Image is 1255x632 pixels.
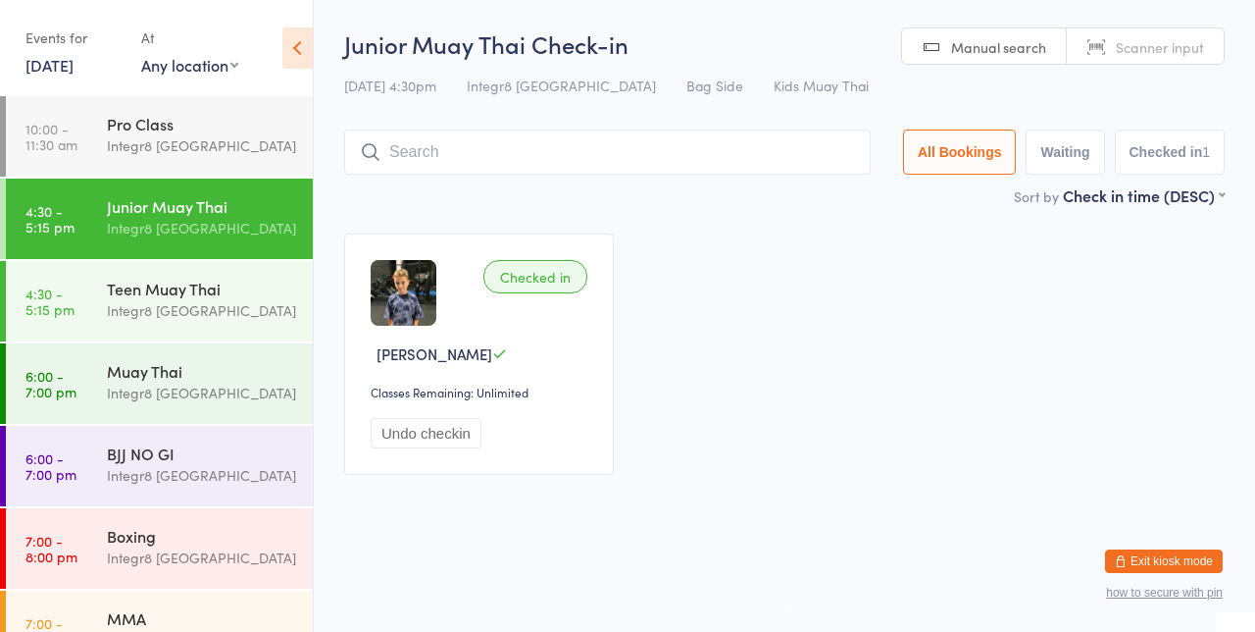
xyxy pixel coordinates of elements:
div: Boxing [107,525,296,547]
a: 7:00 -8:00 pmBoxingIntegr8 [GEOGRAPHIC_DATA] [6,508,313,589]
div: Integr8 [GEOGRAPHIC_DATA] [107,547,296,569]
div: Junior Muay Thai [107,195,296,217]
span: [PERSON_NAME] [376,343,492,364]
button: Waiting [1026,130,1104,175]
input: Search [344,130,871,175]
time: 6:00 - 7:00 pm [25,368,76,399]
div: Classes Remaining: Unlimited [371,384,593,400]
a: 4:30 -5:15 pmTeen Muay ThaiIntegr8 [GEOGRAPHIC_DATA] [6,261,313,342]
a: 4:30 -5:15 pmJunior Muay ThaiIntegr8 [GEOGRAPHIC_DATA] [6,179,313,259]
h2: Junior Muay Thai Check-in [344,27,1225,60]
div: Muay Thai [107,360,296,382]
div: Teen Muay Thai [107,278,296,299]
div: Pro Class [107,113,296,134]
button: Checked in1 [1115,130,1226,175]
a: [DATE] [25,54,74,76]
div: Integr8 [GEOGRAPHIC_DATA] [107,134,296,157]
time: 6:00 - 7:00 pm [25,450,76,482]
div: At [141,22,238,54]
div: Integr8 [GEOGRAPHIC_DATA] [107,217,296,239]
time: 4:30 - 5:15 pm [25,203,75,235]
div: Any location [141,54,238,76]
span: Bag Side [686,76,743,95]
button: Exit kiosk mode [1105,550,1223,573]
button: how to secure with pin [1106,586,1223,600]
span: Manual search [951,37,1046,57]
span: Kids Muay Thai [774,76,869,95]
div: 1 [1202,144,1210,160]
button: All Bookings [903,130,1017,175]
div: MMA [107,607,296,629]
a: 6:00 -7:00 pmMuay ThaiIntegr8 [GEOGRAPHIC_DATA] [6,343,313,424]
a: 10:00 -11:30 amPro ClassIntegr8 [GEOGRAPHIC_DATA] [6,96,313,177]
div: BJJ NO GI [107,443,296,464]
time: 4:30 - 5:15 pm [25,286,75,317]
time: 10:00 - 11:30 am [25,121,77,152]
span: Scanner input [1116,37,1204,57]
div: Integr8 [GEOGRAPHIC_DATA] [107,464,296,487]
div: Events for [25,22,122,54]
img: image1746598588.png [371,260,436,326]
span: Integr8 [GEOGRAPHIC_DATA] [467,76,656,95]
time: 7:00 - 8:00 pm [25,533,77,564]
a: 6:00 -7:00 pmBJJ NO GIIntegr8 [GEOGRAPHIC_DATA] [6,426,313,506]
button: Undo checkin [371,418,481,448]
div: Checked in [483,260,587,293]
span: [DATE] 4:30pm [344,76,436,95]
label: Sort by [1014,186,1059,206]
div: Integr8 [GEOGRAPHIC_DATA] [107,299,296,322]
div: Check in time (DESC) [1063,184,1225,206]
div: Integr8 [GEOGRAPHIC_DATA] [107,382,296,404]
